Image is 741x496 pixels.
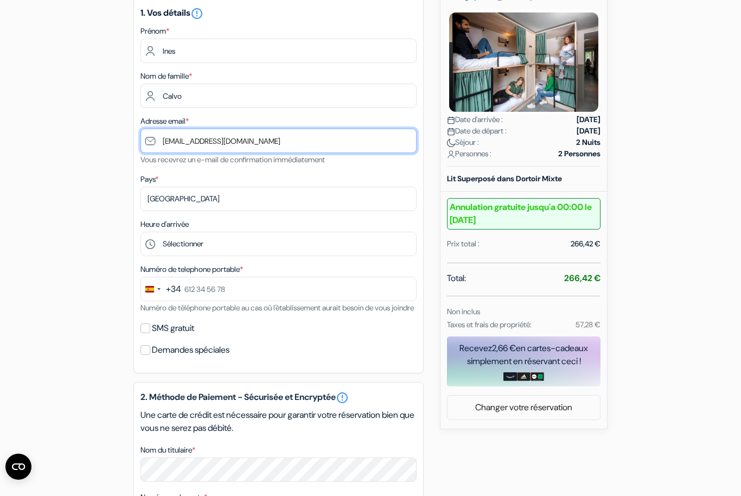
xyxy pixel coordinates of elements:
span: Total: [447,272,466,285]
img: moon.svg [447,139,455,147]
button: Abrir el widget CMP [5,454,31,480]
input: Entrer le nom de famille [140,84,417,108]
span: Date d'arrivée : [447,114,503,125]
h5: 2. Méthode de Paiement - Sécurisée et Encryptée [140,391,417,404]
p: Une carte de crédit est nécessaire pour garantir votre réservation bien que vous ne serez pas déb... [140,409,417,435]
div: +34 [166,283,181,296]
i: error_outline [190,7,203,20]
a: error_outline [336,391,349,404]
label: Nom du titulaire [140,444,195,456]
input: Entrer adresse e-mail [140,129,417,153]
input: 612 34 56 78 [140,277,417,301]
label: Demandes spéciales [152,342,229,358]
img: user_icon.svg [447,150,455,158]
img: amazon-card-no-text.png [503,372,517,381]
h5: 1. Vos détails [140,7,417,20]
img: calendar.svg [447,116,455,124]
strong: 2 Nuits [576,137,601,148]
label: Adresse email [140,116,189,127]
small: Vous recevrez un e-mail de confirmation immédiatement [140,155,325,164]
label: Numéro de telephone portable [140,264,243,275]
img: adidas-card.png [517,372,531,381]
small: Numéro de téléphone portable au cas où l'établissement aurait besoin de vous joindre [140,303,414,313]
label: Pays [140,174,158,185]
label: Nom de famille [140,71,192,82]
div: 266,42 € [571,238,601,250]
input: Entrez votre prénom [140,39,417,63]
b: Annulation gratuite jusqu'a 00:00 le [DATE] [447,198,601,230]
span: Séjour : [447,137,479,148]
div: Recevez en cartes-cadeaux simplement en réservant ceci ! [447,342,601,368]
span: Date de départ : [447,125,507,137]
label: Prénom [140,26,169,37]
small: 57,28 € [576,320,601,329]
small: Taxes et frais de propriété: [447,320,532,329]
b: Lit Superposé dans Dortoir Mixte [447,174,562,183]
strong: 266,42 € [564,272,601,284]
button: Change country, selected Spain (+34) [141,277,181,301]
div: Prix total : [447,238,480,250]
label: SMS gratuit [152,321,194,336]
img: calendar.svg [447,128,455,136]
span: 2,66 € [492,342,516,354]
a: error_outline [190,7,203,18]
label: Heure d'arrivée [140,219,189,230]
strong: [DATE] [577,114,601,125]
span: Personnes : [447,148,491,160]
strong: [DATE] [577,125,601,137]
a: Changer votre réservation [448,397,600,418]
small: Non inclus [447,307,480,316]
strong: 2 Personnes [558,148,601,160]
img: uber-uber-eats-card.png [531,372,544,381]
